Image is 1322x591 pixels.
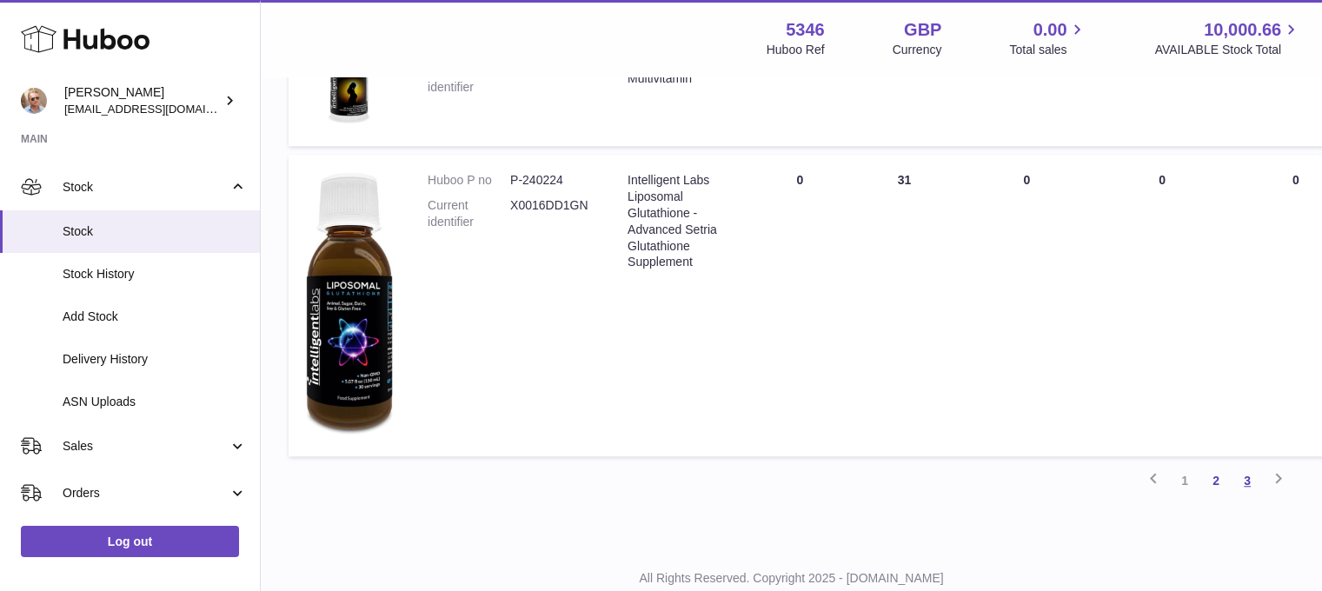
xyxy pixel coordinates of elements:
a: 3 [1232,465,1263,496]
dd: X0017L31NR [510,63,593,96]
dt: Current identifier [428,197,510,230]
td: 31 [852,155,956,456]
td: 0 [956,155,1097,456]
strong: GBP [904,18,941,42]
td: 0 [1097,155,1227,456]
span: Stock [63,179,229,196]
a: 1 [1169,465,1200,496]
a: 10,000.66 AVAILABLE Stock Total [1154,18,1301,58]
span: 0 [1292,173,1299,187]
span: Sales [63,438,229,455]
a: 2 [1200,465,1232,496]
td: 0 [747,20,852,146]
span: 10,000.66 [1204,18,1281,42]
span: Add Stock [63,309,247,325]
td: 0 [852,20,956,146]
p: All Rights Reserved. Copyright 2025 - [DOMAIN_NAME] [275,570,1308,587]
td: 0 [747,155,852,456]
div: Huboo Ref [767,42,825,58]
img: product image [306,37,393,124]
span: 0.00 [1033,18,1067,42]
div: Intelligent Labs Liposomal Glutathione - Advanced Setria Glutathione Supplement [628,172,730,270]
img: support@radoneltd.co.uk [21,88,47,114]
img: product image [306,172,393,435]
dd: P-240224 [510,172,593,189]
div: [PERSON_NAME] [64,84,221,117]
a: Log out [21,526,239,557]
span: AVAILABLE Stock Total [1154,42,1301,58]
span: [EMAIL_ADDRESS][DOMAIN_NAME] [64,102,256,116]
td: 0 [1097,20,1227,146]
span: Orders [63,485,229,501]
span: Total sales [1009,42,1086,58]
span: Delivery History [63,351,247,368]
dt: Current identifier [428,63,510,96]
span: Stock [63,223,247,240]
dd: X0016DD1GN [510,197,593,230]
td: 0 [956,20,1097,146]
a: 0.00 Total sales [1009,18,1086,58]
strong: 5346 [786,18,825,42]
span: Stock History [63,266,247,282]
div: Currency [893,42,942,58]
dt: Huboo P no [428,172,510,189]
span: ASN Uploads [63,394,247,410]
